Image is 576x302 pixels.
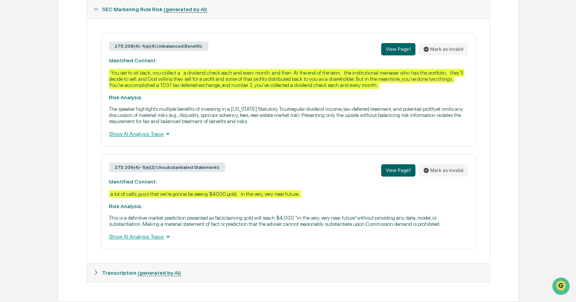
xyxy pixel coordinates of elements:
div: Show AI Analysis Trace [109,232,467,241]
a: 🖐️Preclearance [5,94,53,108]
div: 🖐️ [8,98,14,104]
div: 🗄️ [56,98,62,104]
iframe: Open customer support [551,277,572,297]
div: SEC Marketing Rule Risk (generated by AI) [87,18,489,263]
div: 275.206(4)-1(a)(4) Unbalanced Benefits [109,42,208,51]
button: Start new chat [131,61,140,70]
p: How can we help? [8,16,140,28]
span: Transcription [102,270,181,276]
span: Attestations [64,97,95,105]
button: View Page1 [381,43,415,55]
p: The speaker highlights multiple benefits of investing in a [US_STATE] Statutory Trustregular divi... [109,106,467,124]
img: 1746055101610-c473b297-6a78-478c-a979-82029cc54cd1 [8,59,22,73]
span: Pylon [77,130,93,136]
strong: Identified Content: [109,57,157,63]
u: (generated by AI) [137,270,181,276]
a: 🗄️Attestations [53,94,99,108]
button: Mark as invalid [419,43,468,55]
div: Transcription (generated by AI) [87,264,489,282]
span: Data Lookup [15,112,49,119]
strong: Risk Analysis: [109,203,142,209]
button: Mark as invalid [419,164,468,177]
a: 🔎Data Lookup [5,108,52,122]
div: Start new chat [26,59,126,67]
strong: Risk Analysis: [109,94,142,100]
div: Show AI Analysis Trace [109,130,467,138]
button: View Page1 [381,164,415,177]
div: 275.206(4)-1(a)(2) Unsubstantiated Statements [109,163,225,172]
u: (generated by AI) [164,6,207,13]
strong: Identified Content: [109,179,157,185]
a: Powered byPylon [54,130,93,136]
div: a lot of calls, guys that we're gonna be seeing $4000 gold, in the very, very near future. [109,190,301,198]
span: SEC Marketing Rule Risk [102,6,207,12]
span: Preclearance [15,97,50,105]
div: 🔎 [8,112,14,118]
div: We're available if you need us! [26,67,97,73]
p: This is a definitive market prediction presented as factclaiming gold will reach $4,000 "in the v... [109,215,467,227]
div: You get to sit back, you collect a a dividend check each and every month, and then. At the end of... [109,69,464,89]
